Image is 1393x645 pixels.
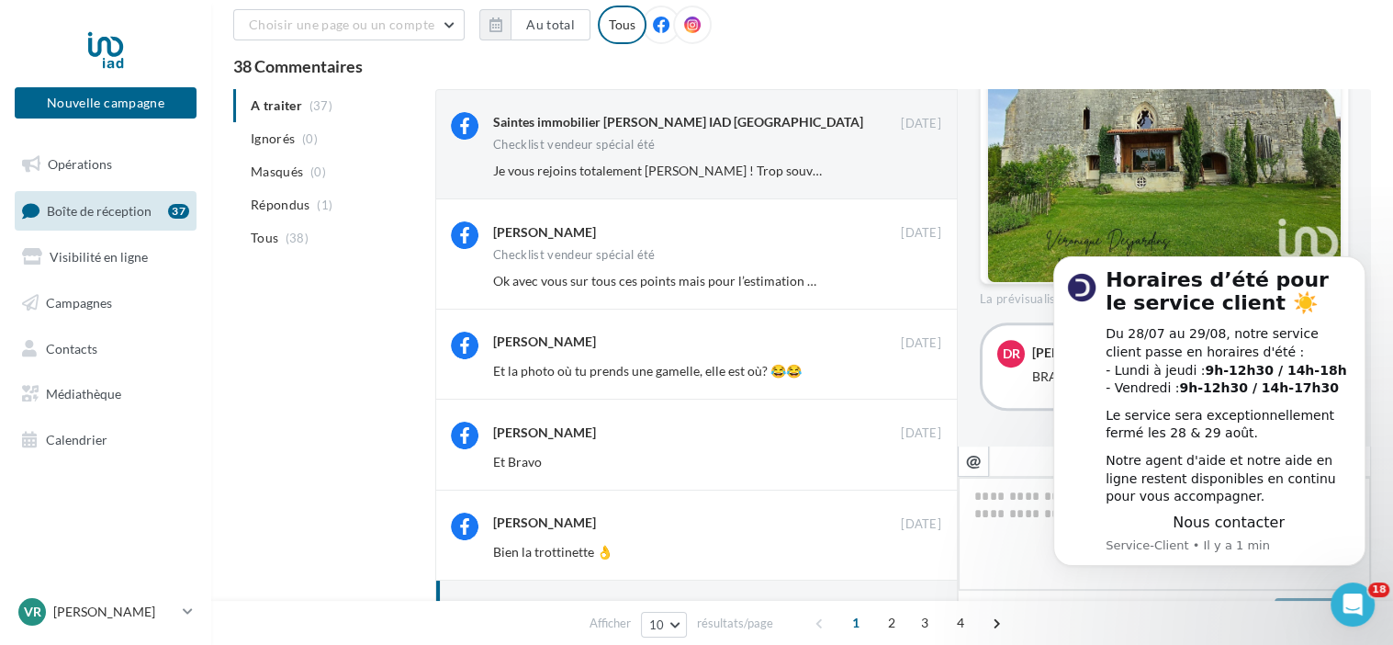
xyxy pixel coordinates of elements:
img: Profile image for Service-Client [21,62,58,99]
span: Actualités [78,522,141,535]
a: Contacts [11,330,200,368]
button: Tâches [220,476,294,549]
div: Service-Client [65,421,154,440]
span: [DATE] [901,225,941,242]
div: 38 Commentaires [233,58,1371,74]
div: • Il y a 13 sem [158,217,248,236]
span: Répondus [251,196,310,214]
button: Répondre [1275,598,1363,629]
span: Visibilité en ligne [50,249,148,265]
div: Checklist vendeur spécial été [493,249,655,261]
span: Conversations [150,522,253,535]
span: Tâches [235,522,279,535]
span: Contacts [46,340,97,356]
span: Bien la trottinette 👌 [493,544,612,560]
span: Aide [317,522,345,535]
div: [PERSON_NAME] [493,424,596,442]
i: @ [966,452,982,469]
span: 4 [946,608,975,638]
iframe: Intercom live chat [1331,583,1375,627]
span: résultats/page [697,615,773,632]
div: • Il y a 1 min [158,81,237,100]
img: Profile image for Service-Client [21,334,58,371]
span: Campagnes [46,295,112,311]
a: Boîte de réception37 [11,191,200,231]
span: Boîte de réception [47,202,152,218]
button: Poser une question [84,420,284,457]
div: Saintes immobilier [PERSON_NAME] IAD [GEOGRAPHIC_DATA] [493,113,863,131]
a: Campagnes [11,284,200,322]
button: Au total [479,9,590,40]
span: (0) [302,131,318,146]
div: Service-Client [65,149,154,168]
span: 18 [1368,583,1389,597]
span: DR [1003,345,1020,363]
span: Tous [251,229,278,247]
button: @ [958,446,989,477]
span: Calendrier [46,432,107,447]
span: Opérations [48,156,112,172]
button: 10 [641,612,688,638]
img: Profile image for Service-Client [21,198,58,235]
span: Masqués [251,163,303,181]
img: Profile image for Service-Client [21,402,58,439]
img: Profile image for Service-Client [21,470,58,507]
span: (1) [317,198,332,212]
button: Au total [511,9,590,40]
iframe: Intercom notifications message [1026,230,1393,595]
div: Service-Client [65,217,154,236]
span: 10 [649,617,665,632]
span: Ignorés [251,130,295,148]
a: Opérations [11,145,200,184]
div: Service-Client [65,81,154,100]
a: Médiathèque [11,375,200,413]
div: [PERSON_NAME] [493,514,596,532]
div: • Il y a 13 sem [158,285,248,304]
span: 1 [841,608,871,638]
button: Nouvelle campagne [15,87,197,119]
span: [DATE] [901,516,941,533]
img: Profile image for Service-Client [21,130,58,167]
span: Accueil [14,522,60,535]
a: Vr [PERSON_NAME] [15,594,197,629]
div: [PERSON_NAME] [493,223,596,242]
span: Choisir une page ou un compte [249,17,434,32]
span: 2 [877,608,906,638]
div: • Il y a 8 sem [158,149,240,168]
div: Service-Client [65,353,154,372]
div: La prévisualisation est non-contractuelle [980,284,1349,308]
img: Profile image for Service-Client [21,266,58,303]
span: Ok avec vous sur tous ces points mais pour l’estimation au bon prix, c’est une autre histoire tan... [493,273,1325,289]
div: • Il y a 16 sem [158,353,248,372]
span: (0) [310,164,326,179]
span: [DATE] [901,335,941,352]
span: [DATE] [901,425,941,442]
div: Tous [598,6,646,44]
span: (38) [286,231,309,245]
a: Calendrier [11,421,200,459]
div: Service-Client [65,285,154,304]
h1: Conversations [116,7,256,39]
span: Vr [24,603,41,621]
button: Actualités [73,476,147,549]
div: [PERSON_NAME] [493,333,596,351]
button: Aide [294,476,367,549]
span: [DATE] [901,116,941,132]
button: Choisir une page ou un compte [233,9,465,40]
span: 3 [910,608,939,638]
span: Et la photo où tu prends une gamelle, elle est où? 😂😂 [493,363,802,379]
span: Afficher [590,615,631,632]
span: Et Bravo [493,454,542,470]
